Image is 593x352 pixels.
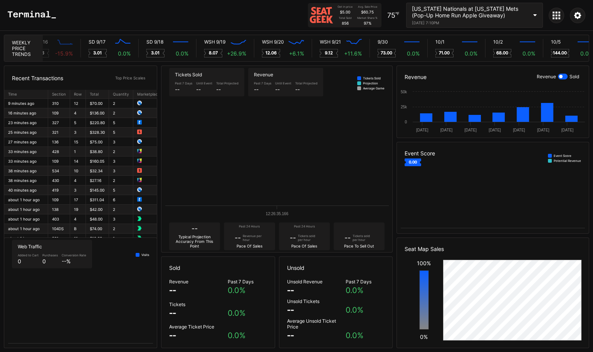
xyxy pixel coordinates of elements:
td: 12 [70,99,86,108]
td: B [70,224,86,234]
div: Weekly Price Trends [4,35,43,61]
div: Tickets Sold [363,76,381,80]
td: 1 [109,234,133,243]
div: Projection [363,81,378,85]
div: 0% [420,333,428,340]
td: 321 [48,128,70,137]
td: 5 [109,185,133,195]
td: 3 [109,214,133,224]
text: 9.12 [325,50,333,56]
text: 25k [401,105,407,109]
text: 5.76 [35,50,44,56]
td: 109 [48,108,70,118]
text: 12:26:35.166 [266,212,289,216]
div: -- [275,86,291,93]
td: $10.00 [86,234,109,243]
div: Event Score [405,150,435,157]
div: -- [175,86,192,93]
div: Conversion Rate [62,253,86,257]
div: Average Unsold Ticket Price [287,318,346,330]
td: 327 [48,118,70,128]
td: 4 [70,176,86,185]
td: 428 [48,147,70,157]
div: WSH 9/21 [320,39,341,45]
div: Seat Map Sales [397,238,589,260]
th: Total [86,90,109,99]
td: 430 [48,176,70,185]
img: 7c694e75740273bc7910.png [137,226,142,231]
div: 10/5 [551,39,561,45]
div: -- [287,331,294,340]
text: 12.06 [265,50,277,56]
text: [DATE] [513,128,525,132]
img: 8bdfe9f8b5d43a0de7cb.png [137,130,142,134]
td: 5 [70,118,86,128]
div: -- [196,86,212,93]
text: 68.00 [496,50,508,56]
div: Event Score [554,154,571,158]
div: 33 minutes ago [8,149,44,154]
td: 3 [109,157,133,166]
text: [DATE] [416,128,428,132]
div: Unsold [279,257,393,279]
div: 25 minutes ago [8,130,44,135]
td: 501 [48,234,70,243]
div: Tickets sold per hour [298,234,319,242]
td: 2 [109,176,133,185]
div: about 1 hour ago [8,207,44,212]
div: 38 minutes ago [8,168,44,173]
img: 6afde86b50241f8a6c64.png [137,139,142,144]
div: Added to Cart [18,253,39,257]
div: + 11.6 % [344,50,362,57]
div: 0 [18,258,39,264]
div: 0.0 % [346,331,385,340]
img: 45974bcc7eb787447536.png [137,197,142,202]
text: 8.07 [209,50,218,56]
div: Until Event [196,81,212,85]
div: Tickets Sold [175,72,239,77]
div: Past 7 Days [346,279,385,285]
div: Revenue [169,279,228,285]
div: 9 minutes ago [8,101,44,106]
td: 1 [70,147,86,157]
div: Average Game [363,86,385,90]
div: -- [169,331,176,340]
div: 0.0 % [522,50,535,57]
td: 2 [109,99,133,108]
div: Market Share % [357,16,378,20]
td: 2 [109,224,133,234]
div: WSH 9/20 [262,39,284,45]
img: 416a94afdd9e48d71bdba8edc41aa53c.svg [310,5,333,25]
text: 0.00 [409,160,417,164]
text: 50k [401,90,407,94]
td: $74.00 [86,224,109,234]
div: Until Event [275,81,291,85]
div: 40 minutes ago [8,188,44,192]
img: 7c694e75740273bc7910.png [137,216,142,221]
text: 73.00 [381,50,393,56]
div: -- [235,234,241,242]
td: 4 [70,214,86,224]
div: 9/30 [378,39,388,45]
td: 109 [48,195,70,205]
td: $136.00 [86,108,109,118]
div: Total Projected [295,81,317,85]
td: 15 [70,137,86,147]
td: 2 [109,108,133,118]
div: Revenue per hour [243,234,264,242]
div: 10/1 [435,39,445,45]
div: Past 7 Days [254,81,271,85]
img: 66534caa8425c4114717.png [137,149,142,153]
div: Tickets sold per hour [353,234,374,242]
div: -- % [62,258,86,264]
text: [DATE] [537,128,549,132]
div: Pace Of Sales [291,244,317,248]
td: 17 [70,195,86,205]
div: Past 7 Days [175,81,192,85]
div: Get in price [338,5,353,8]
div: $60.75 [361,10,374,14]
div: Pace Of Sales [237,244,262,248]
div: 100% [417,260,431,266]
div: 10/2 [493,39,503,45]
td: 2 [109,147,133,157]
